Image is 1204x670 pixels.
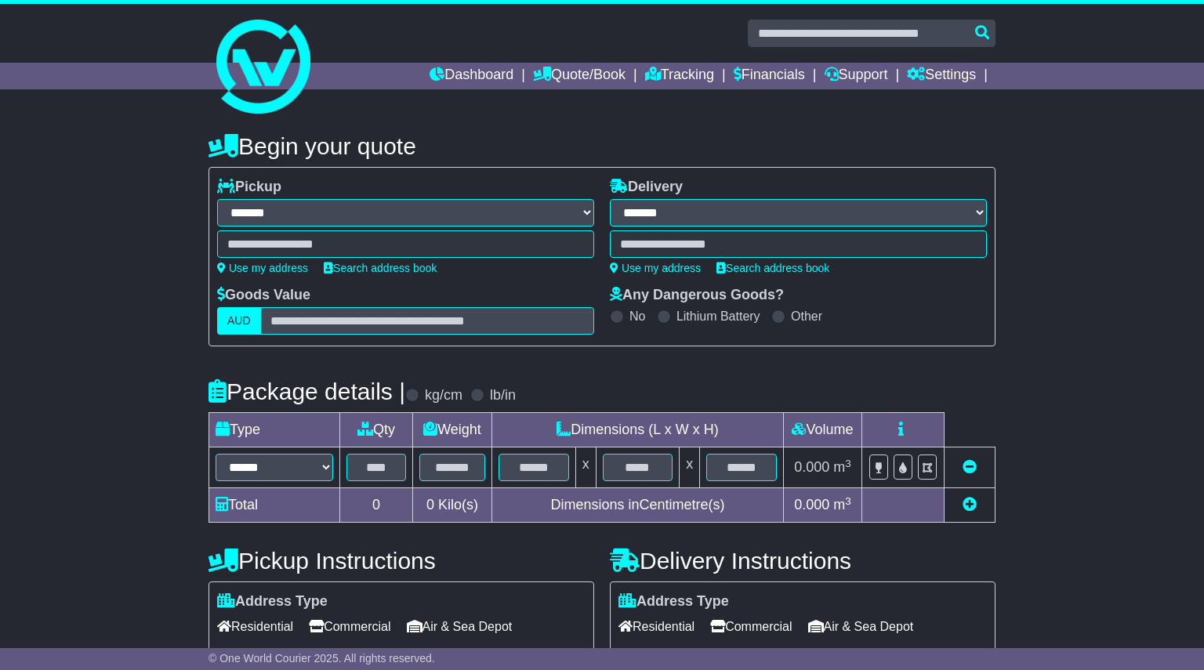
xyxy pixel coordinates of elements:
[833,459,851,475] span: m
[963,459,977,475] a: Remove this item
[716,262,829,274] a: Search address book
[794,497,829,512] span: 0.000
[618,614,694,639] span: Residential
[791,309,822,324] label: Other
[217,307,261,335] label: AUD
[680,447,700,488] td: x
[676,309,760,324] label: Lithium Battery
[217,593,328,610] label: Address Type
[340,413,413,447] td: Qty
[610,262,701,274] a: Use my address
[491,488,783,523] td: Dimensions in Centimetre(s)
[783,413,861,447] td: Volume
[425,387,462,404] label: kg/cm
[845,495,851,507] sup: 3
[209,378,405,404] h4: Package details |
[209,652,435,665] span: © One World Courier 2025. All rights reserved.
[491,413,783,447] td: Dimensions (L x W x H)
[209,548,594,574] h4: Pickup Instructions
[413,413,492,447] td: Weight
[833,497,851,512] span: m
[645,63,714,89] a: Tracking
[340,488,413,523] td: 0
[413,488,492,523] td: Kilo(s)
[610,179,683,196] label: Delivery
[533,63,626,89] a: Quote/Book
[209,488,340,523] td: Total
[808,614,914,639] span: Air & Sea Depot
[907,63,976,89] a: Settings
[963,497,977,512] a: Add new item
[825,63,888,89] a: Support
[629,309,645,324] label: No
[575,447,596,488] td: x
[309,614,390,639] span: Commercial
[217,614,293,639] span: Residential
[734,63,805,89] a: Financials
[209,133,995,159] h4: Begin your quote
[618,593,729,610] label: Address Type
[610,287,784,304] label: Any Dangerous Goods?
[217,287,310,304] label: Goods Value
[217,262,308,274] a: Use my address
[430,63,513,89] a: Dashboard
[490,387,516,404] label: lb/in
[407,614,513,639] span: Air & Sea Depot
[610,548,995,574] h4: Delivery Instructions
[426,497,434,512] span: 0
[324,262,437,274] a: Search address book
[217,179,281,196] label: Pickup
[710,614,792,639] span: Commercial
[209,413,340,447] td: Type
[794,459,829,475] span: 0.000
[845,458,851,469] sup: 3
